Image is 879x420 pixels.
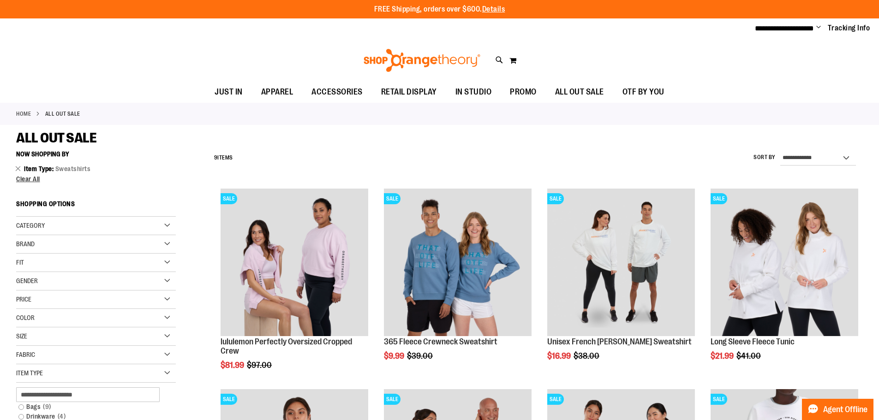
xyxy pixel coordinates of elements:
[16,240,35,248] span: Brand
[711,189,858,337] a: Product image for Fleece Long SleeveSALE
[221,189,368,336] img: lululemon Perfectly Oversized Cropped Crew
[362,49,482,72] img: Shop Orangetheory
[16,259,24,266] span: Fit
[547,337,692,346] a: Unisex French [PERSON_NAME] Sweatshirt
[555,82,604,102] span: ALL OUT SALE
[379,184,536,384] div: product
[214,154,218,161] span: 9
[384,189,532,337] a: 365 Fleece Crewneck SweatshirtSALE
[16,369,43,377] span: Item Type
[384,337,497,346] a: 365 Fleece Crewneck Sweatshirt
[16,351,35,358] span: Fabric
[711,193,727,204] span: SALE
[215,82,243,102] span: JUST IN
[543,184,700,384] div: product
[547,189,695,336] img: Unisex French Terry Crewneck Sweatshirt primary image
[622,82,664,102] span: OTF BY YOU
[482,5,505,13] a: Details
[16,176,176,182] a: Clear All
[374,4,505,15] p: FREE Shipping, orders over $600.
[711,394,727,405] span: SALE
[45,110,80,118] strong: ALL OUT SALE
[455,82,492,102] span: IN STUDIO
[16,277,38,284] span: Gender
[221,193,237,204] span: SALE
[381,82,437,102] span: RETAIL DISPLAY
[384,351,406,361] span: $9.99
[384,394,401,405] span: SALE
[221,189,368,337] a: lululemon Perfectly Oversized Cropped CrewSALE
[816,24,821,33] button: Account menu
[711,189,858,336] img: Product image for Fleece Long Sleeve
[802,399,873,420] button: Agent Offline
[16,196,176,217] strong: Shopping Options
[706,184,863,384] div: product
[823,405,867,414] span: Agent Offline
[16,222,45,229] span: Category
[384,189,532,336] img: 365 Fleece Crewneck Sweatshirt
[221,394,237,405] span: SALE
[247,361,273,370] span: $97.00
[16,146,74,162] button: Now Shopping by
[16,175,40,183] span: Clear All
[547,193,564,204] span: SALE
[221,361,245,370] span: $81.99
[574,351,601,361] span: $38.00
[711,337,795,346] a: Long Sleeve Fleece Tunic
[16,332,27,340] span: Size
[828,23,870,33] a: Tracking Info
[711,351,735,361] span: $21.99
[736,351,762,361] span: $41.00
[311,82,363,102] span: ACCESSORIES
[547,351,572,361] span: $16.99
[16,130,96,146] span: ALL OUT SALE
[16,110,31,118] a: Home
[407,351,434,361] span: $39.00
[216,184,373,393] div: product
[384,193,401,204] span: SALE
[510,82,537,102] span: PROMO
[547,394,564,405] span: SALE
[221,337,352,355] a: lululemon Perfectly Oversized Cropped Crew
[55,165,91,172] span: Sweatshirts
[547,189,695,337] a: Unisex French Terry Crewneck Sweatshirt primary imageSALE
[16,296,31,303] span: Price
[214,151,233,165] h2: Items
[24,165,55,172] span: Item Type
[41,402,54,412] span: 9
[14,402,167,412] a: Bags9
[753,154,776,161] label: Sort By
[16,314,35,321] span: Color
[261,82,293,102] span: APPAREL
